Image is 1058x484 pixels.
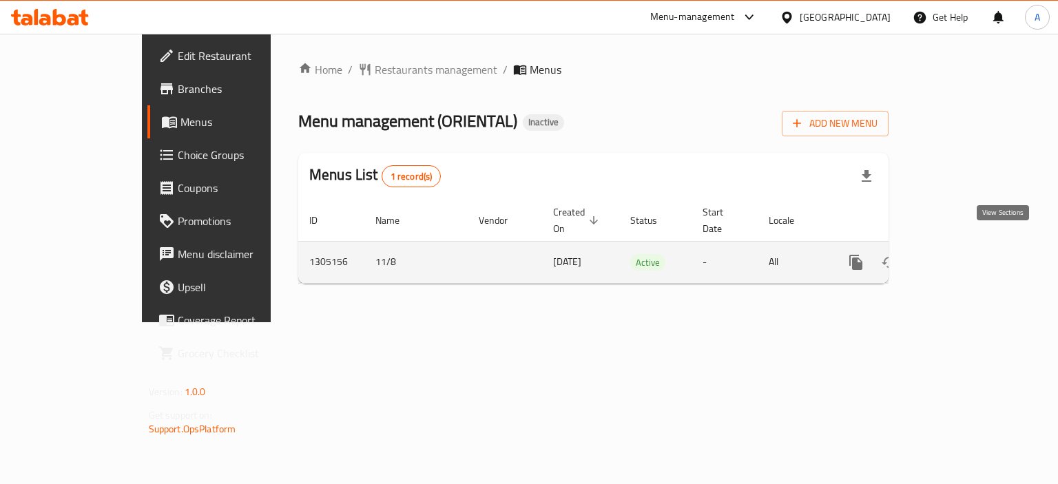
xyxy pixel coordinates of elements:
span: 1 record(s) [382,170,441,183]
span: Coupons [178,180,308,196]
span: Get support on: [149,406,212,424]
span: Locale [769,212,812,229]
span: Name [375,212,417,229]
span: Menus [530,61,561,78]
span: Menu management ( ORIENTAL ) [298,105,517,136]
a: Support.OpsPlatform [149,420,236,438]
span: Menus [180,114,308,130]
nav: breadcrumb [298,61,889,78]
td: 11/8 [364,241,468,283]
button: Add New Menu [782,111,889,136]
div: Inactive [523,114,564,131]
span: Version: [149,383,183,401]
span: A [1035,10,1040,25]
span: Inactive [523,116,564,128]
td: All [758,241,829,283]
div: Active [630,254,665,271]
a: Grocery Checklist [147,337,319,370]
span: ID [309,212,335,229]
span: Choice Groups [178,147,308,163]
span: Vendor [479,212,526,229]
button: more [840,246,873,279]
span: [DATE] [553,253,581,271]
span: Edit Restaurant [178,48,308,64]
li: / [348,61,353,78]
div: Total records count [382,165,442,187]
td: - [692,241,758,283]
a: Home [298,61,342,78]
span: Add New Menu [793,115,878,132]
span: Status [630,212,675,229]
a: Menus [147,105,319,138]
div: Menu-management [650,9,735,25]
span: Promotions [178,213,308,229]
a: Coupons [147,171,319,204]
span: Coverage Report [178,312,308,328]
a: Choice Groups [147,138,319,171]
span: Grocery Checklist [178,345,308,361]
a: Menu disclaimer [147,238,319,271]
td: 1305156 [298,241,364,283]
span: Start Date [703,204,741,237]
span: Upsell [178,279,308,295]
span: Restaurants management [375,61,497,78]
div: Export file [850,160,883,193]
span: 1.0.0 [185,383,206,401]
a: Edit Restaurant [147,39,319,72]
a: Coverage Report [147,304,319,337]
span: Created On [553,204,603,237]
span: Menu disclaimer [178,246,308,262]
li: / [503,61,508,78]
a: Branches [147,72,319,105]
th: Actions [829,200,983,242]
div: [GEOGRAPHIC_DATA] [800,10,891,25]
a: Upsell [147,271,319,304]
button: Change Status [873,246,906,279]
span: Branches [178,81,308,97]
a: Restaurants management [358,61,497,78]
a: Promotions [147,204,319,238]
h2: Menus List [309,165,441,187]
table: enhanced table [298,200,983,284]
span: Active [630,255,665,271]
